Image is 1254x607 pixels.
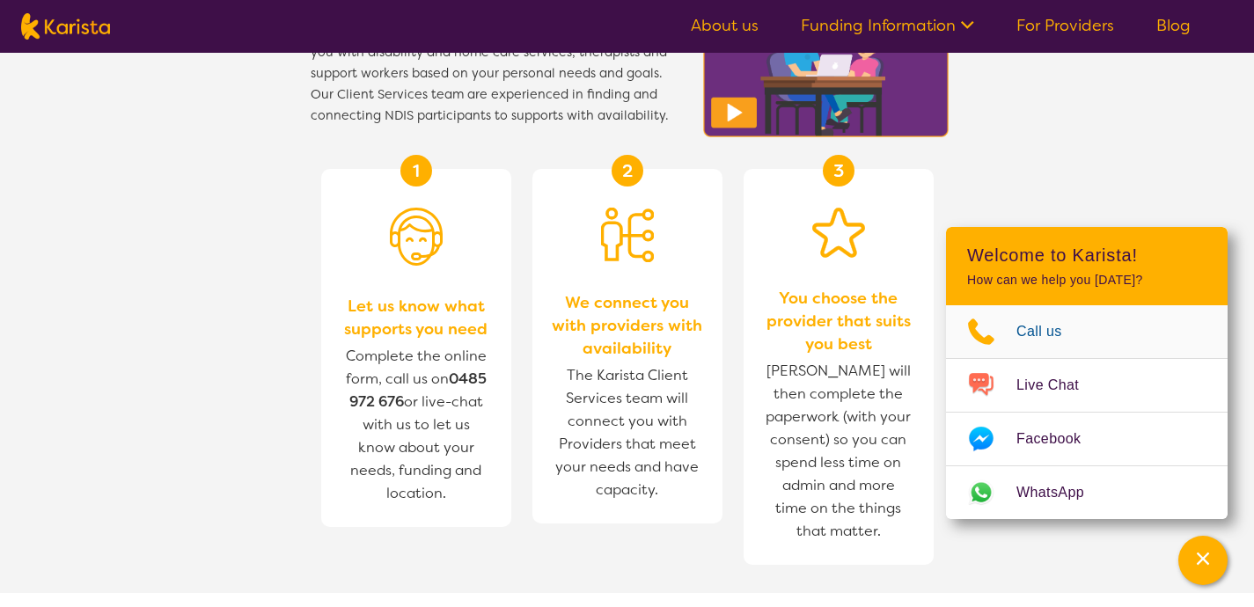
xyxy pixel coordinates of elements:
[946,466,1228,519] a: Web link opens in a new tab.
[946,227,1228,519] div: Channel Menu
[967,273,1206,288] p: How can we help you [DATE]?
[761,287,916,355] span: You choose the provider that suits you best
[801,15,974,36] a: Funding Information
[812,208,865,259] img: Star icon
[21,13,110,40] img: Karista logo
[1156,15,1191,36] a: Blog
[1016,372,1100,399] span: Live Chat
[1178,536,1228,585] button: Channel Menu
[1016,15,1114,36] a: For Providers
[612,155,643,186] div: 2
[1016,318,1083,345] span: Call us
[390,208,443,266] img: Person with headset icon
[400,155,432,186] div: 1
[946,305,1228,519] ul: Choose channel
[691,15,759,36] a: About us
[823,155,854,186] div: 3
[1016,479,1105,506] span: WhatsApp
[550,291,705,360] span: We connect you with providers with availability
[346,347,487,502] span: Complete the online form, call us on or live-chat with us to let us know about your needs, fundin...
[311,21,680,127] span: Karista provides a free, independent service connecting you with disability and home care service...
[1016,426,1102,452] span: Facebook
[967,245,1206,266] h2: Welcome to Karista!
[761,355,916,547] span: [PERSON_NAME] will then complete the paperwork (with your consent) so you can spend less time on ...
[550,360,705,506] span: The Karista Client Services team will connect you with Providers that meet your needs and have ca...
[601,208,654,262] img: Person being matched to services icon
[339,295,494,340] span: Let us know what supports you need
